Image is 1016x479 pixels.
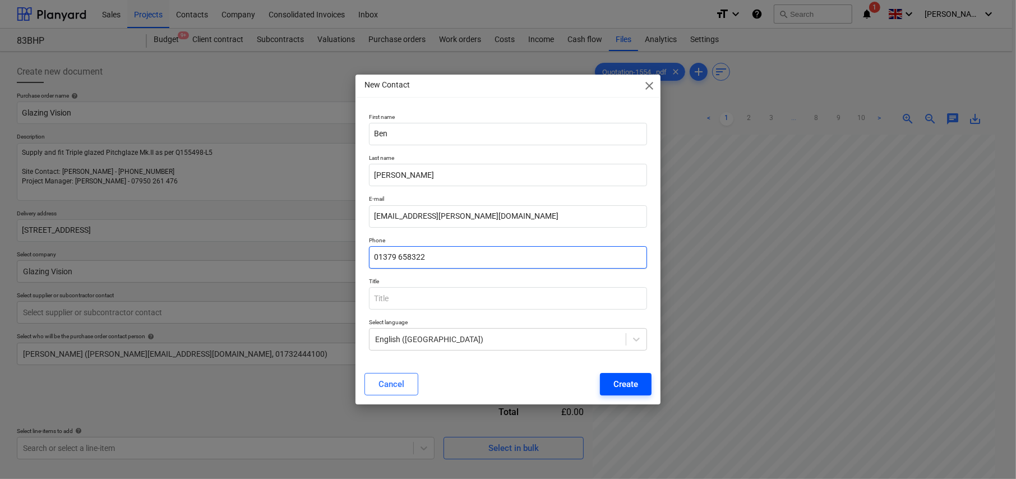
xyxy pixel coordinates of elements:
[600,373,652,395] button: Create
[369,164,647,186] input: Last name
[369,319,647,328] p: Select language
[369,287,647,310] input: Title
[369,205,647,228] input: E-mail
[369,278,647,287] p: Title
[364,79,410,91] p: New Contact
[369,154,647,164] p: Last name
[369,123,647,145] input: First name
[369,113,647,123] p: First name
[378,377,404,392] div: Cancel
[369,246,647,269] input: Phone
[369,237,647,246] p: Phone
[643,79,656,93] span: close
[960,425,1016,479] iframe: Chat Widget
[369,195,647,205] p: E-mail
[613,377,638,392] div: Create
[364,373,418,395] button: Cancel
